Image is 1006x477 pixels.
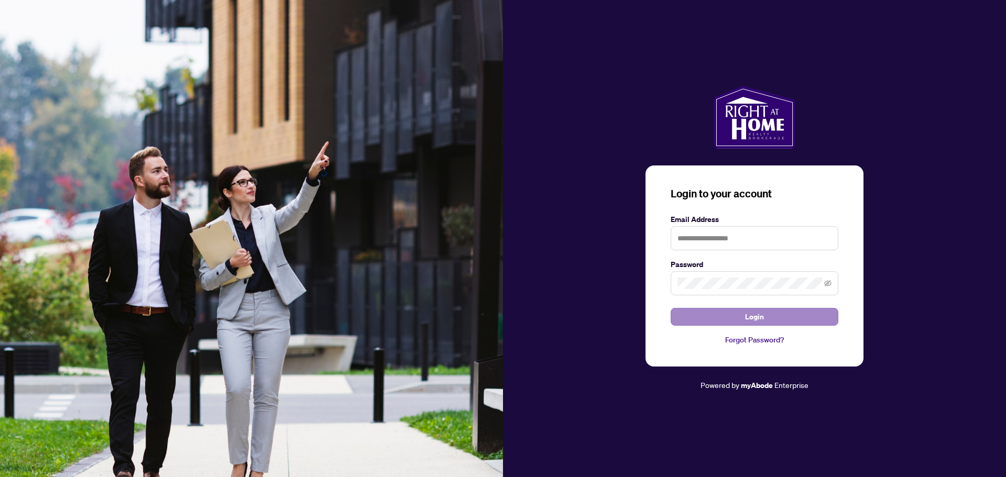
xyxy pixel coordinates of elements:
[671,308,838,326] button: Login
[824,280,832,287] span: eye-invisible
[671,214,838,225] label: Email Address
[745,308,764,325] span: Login
[774,380,808,390] span: Enterprise
[741,380,773,391] a: myAbode
[671,259,838,270] label: Password
[714,86,795,149] img: ma-logo
[671,334,838,346] a: Forgot Password?
[701,380,739,390] span: Powered by
[671,186,838,201] h3: Login to your account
